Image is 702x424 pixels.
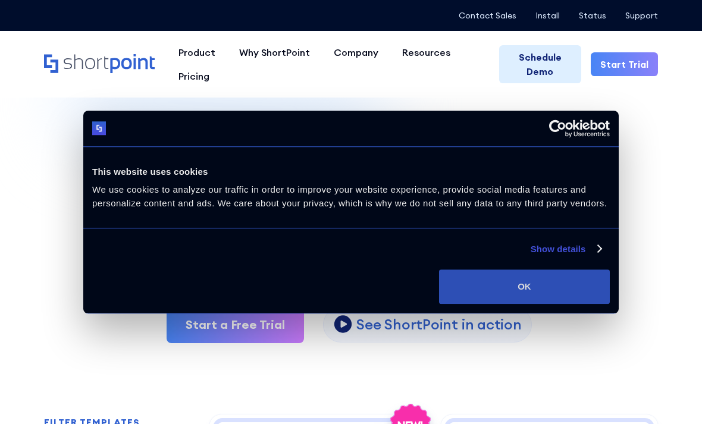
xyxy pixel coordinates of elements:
[167,64,221,88] a: Pricing
[44,136,659,144] h1: SHAREPOINT TEMPLATES
[44,163,659,247] div: Fully customizable SharePoint templates with ShortPoint
[334,45,378,59] div: Company
[323,307,531,343] a: open lightbox
[535,11,560,20] a: Install
[439,269,610,304] button: OK
[44,256,659,285] p: Explore dozens of SharePoint templates — install fast and customize without code. Site, intranet,...
[322,40,390,64] a: Company
[92,122,106,136] img: logo
[92,165,610,179] div: This website uses cookies
[44,54,155,74] a: Home
[625,11,658,20] a: Support
[356,315,521,334] p: See ShortPoint in action
[239,45,310,59] div: Why ShortPoint
[506,120,610,137] a: Usercentrics Cookiebot - opens in a new window
[92,184,607,208] span: We use cookies to analyze our traffic in order to improve your website experience, provide social...
[591,52,658,76] a: Start Trial
[459,11,516,20] a: Contact Sales
[402,45,450,59] div: Resources
[579,11,606,20] a: Status
[390,40,462,64] a: Resources
[167,306,304,343] a: Start a Free Trial
[499,45,582,83] a: Schedule Demo
[531,242,601,256] a: Show details
[178,69,209,83] div: Pricing
[167,40,227,64] a: Product
[178,45,215,59] div: Product
[227,40,322,64] a: Why ShortPoint
[643,367,702,424] iframe: Chat Widget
